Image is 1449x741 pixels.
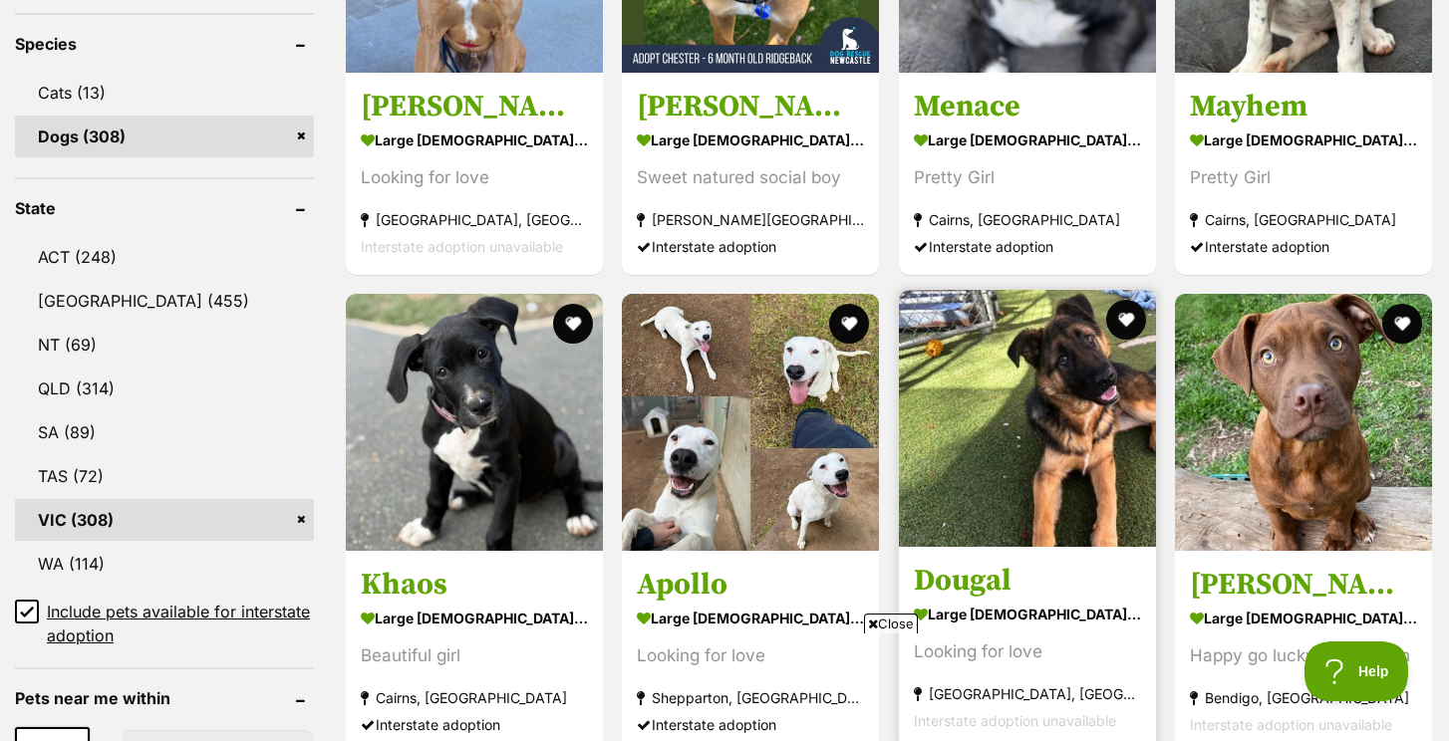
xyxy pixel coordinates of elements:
img: Apollo - American Staffordshire Terrier Dog [622,294,879,551]
a: QLD (314) [15,368,314,409]
strong: large [DEMOGRAPHIC_DATA] Dog [914,600,1141,628]
button: favourite [830,304,870,344]
h3: [PERSON_NAME] - [DEMOGRAPHIC_DATA][GEOGRAPHIC_DATA] [637,88,864,125]
span: Interstate adoption unavailable [1190,716,1392,733]
button: favourite [1382,304,1422,344]
a: Mayhem large [DEMOGRAPHIC_DATA] Dog Pretty Girl Cairns, [GEOGRAPHIC_DATA] Interstate adoption [1175,73,1432,275]
a: [PERSON_NAME] large [DEMOGRAPHIC_DATA] Dog Looking for love [GEOGRAPHIC_DATA], [GEOGRAPHIC_DATA] ... [346,73,603,275]
header: State [15,199,314,217]
strong: Cairns, [GEOGRAPHIC_DATA] [1190,206,1417,233]
span: Close [864,614,918,633]
strong: Bendigo, [GEOGRAPHIC_DATA] [1190,684,1417,711]
a: Cats (13) [15,72,314,114]
iframe: Advertisement [241,641,1208,731]
div: Pretty Girl [1190,164,1417,191]
h3: Menace [914,88,1141,125]
div: Pretty Girl [914,164,1141,191]
span: Include pets available for interstate adoption [47,600,314,647]
div: Looking for love [361,164,588,191]
strong: large [DEMOGRAPHIC_DATA] Dog [914,125,1141,154]
a: Menace large [DEMOGRAPHIC_DATA] Dog Pretty Girl Cairns, [GEOGRAPHIC_DATA] Interstate adoption [899,73,1156,275]
header: Pets near me within [15,689,314,707]
h3: Mayhem [1190,88,1417,125]
a: Dogs (308) [15,116,314,157]
strong: large [DEMOGRAPHIC_DATA] Dog [361,604,588,632]
iframe: Help Scout Beacon - Open [1304,641,1409,701]
strong: large [DEMOGRAPHIC_DATA] Dog [637,125,864,154]
img: Huxley - Staffordshire Bull Terrier Dog [1175,294,1432,551]
strong: [PERSON_NAME][GEOGRAPHIC_DATA], [GEOGRAPHIC_DATA] [637,206,864,233]
header: Species [15,35,314,53]
a: [PERSON_NAME] - [DEMOGRAPHIC_DATA][GEOGRAPHIC_DATA] large [DEMOGRAPHIC_DATA] Dog Sweet natured so... [622,73,879,275]
strong: large [DEMOGRAPHIC_DATA] Dog [1190,125,1417,154]
a: WA (114) [15,543,314,585]
h3: Khaos [361,566,588,604]
a: ACT (248) [15,236,314,278]
a: VIC (308) [15,499,314,541]
a: SA (89) [15,411,314,453]
a: [GEOGRAPHIC_DATA] (455) [15,280,314,322]
div: Happy go lucky young man [1190,642,1417,669]
h3: [PERSON_NAME] [1190,566,1417,604]
div: Interstate adoption [914,233,1141,260]
a: NT (69) [15,324,314,366]
span: Interstate adoption unavailable [361,238,563,255]
div: Interstate adoption [637,233,864,260]
h3: Apollo [637,566,864,604]
strong: large [DEMOGRAPHIC_DATA] Dog [361,125,588,154]
strong: large [DEMOGRAPHIC_DATA] Dog [1190,604,1417,632]
h3: [PERSON_NAME] [361,88,588,125]
div: Interstate adoption [1190,233,1417,260]
strong: [GEOGRAPHIC_DATA], [GEOGRAPHIC_DATA] [361,206,588,233]
a: Include pets available for interstate adoption [15,600,314,647]
strong: Cairns, [GEOGRAPHIC_DATA] [914,206,1141,233]
div: Sweet natured social boy [637,164,864,191]
img: Khaos - Mastiff Dog [346,294,603,551]
strong: large [DEMOGRAPHIC_DATA] Dog [637,604,864,632]
button: favourite [1106,300,1146,340]
h3: Dougal [914,562,1141,600]
button: favourite [553,304,593,344]
img: Dougal - German Shepherd Dog [899,290,1156,547]
a: TAS (72) [15,455,314,497]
